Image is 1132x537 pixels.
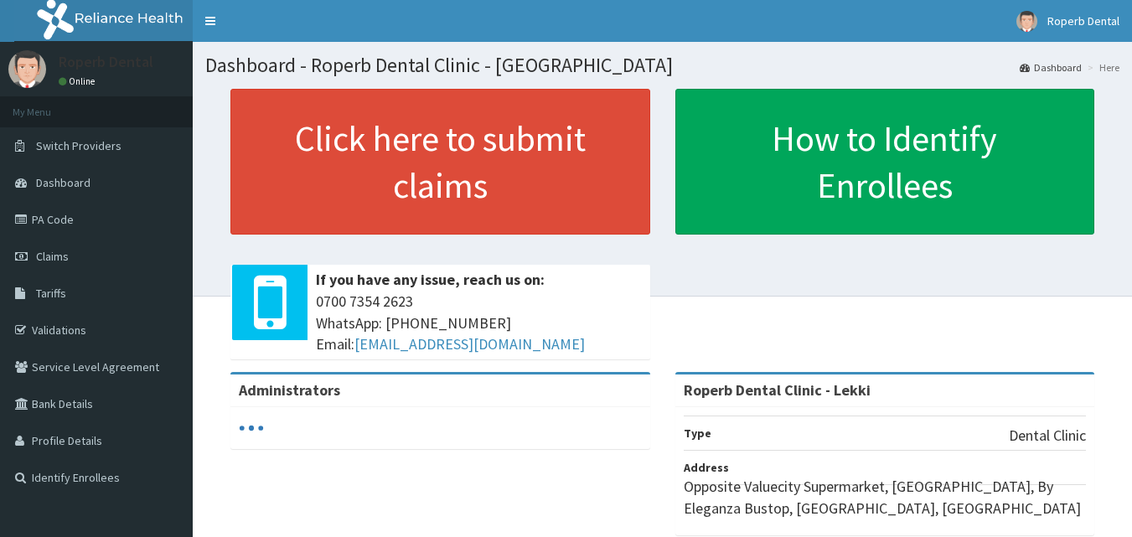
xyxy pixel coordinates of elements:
[36,175,90,190] span: Dashboard
[36,286,66,301] span: Tariffs
[684,460,729,475] b: Address
[675,89,1095,235] a: How to Identify Enrollees
[230,89,650,235] a: Click here to submit claims
[1009,425,1086,447] p: Dental Clinic
[59,54,153,70] p: Roperb Dental
[316,270,545,289] b: If you have any issue, reach us on:
[59,75,99,87] a: Online
[684,476,1087,519] p: Opposite Valuecity Supermarket, [GEOGRAPHIC_DATA], By Eleganza Bustop, [GEOGRAPHIC_DATA], [GEOGRA...
[205,54,1119,76] h1: Dashboard - Roperb Dental Clinic - [GEOGRAPHIC_DATA]
[1016,11,1037,32] img: User Image
[684,380,871,400] strong: Roperb Dental Clinic - Lekki
[1020,60,1082,75] a: Dashboard
[354,334,585,354] a: [EMAIL_ADDRESS][DOMAIN_NAME]
[1047,13,1119,28] span: Roperb Dental
[239,380,340,400] b: Administrators
[36,138,121,153] span: Switch Providers
[684,426,711,441] b: Type
[1083,60,1119,75] li: Here
[239,416,264,441] svg: audio-loading
[36,249,69,264] span: Claims
[316,291,642,355] span: 0700 7354 2623 WhatsApp: [PHONE_NUMBER] Email:
[8,50,46,88] img: User Image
